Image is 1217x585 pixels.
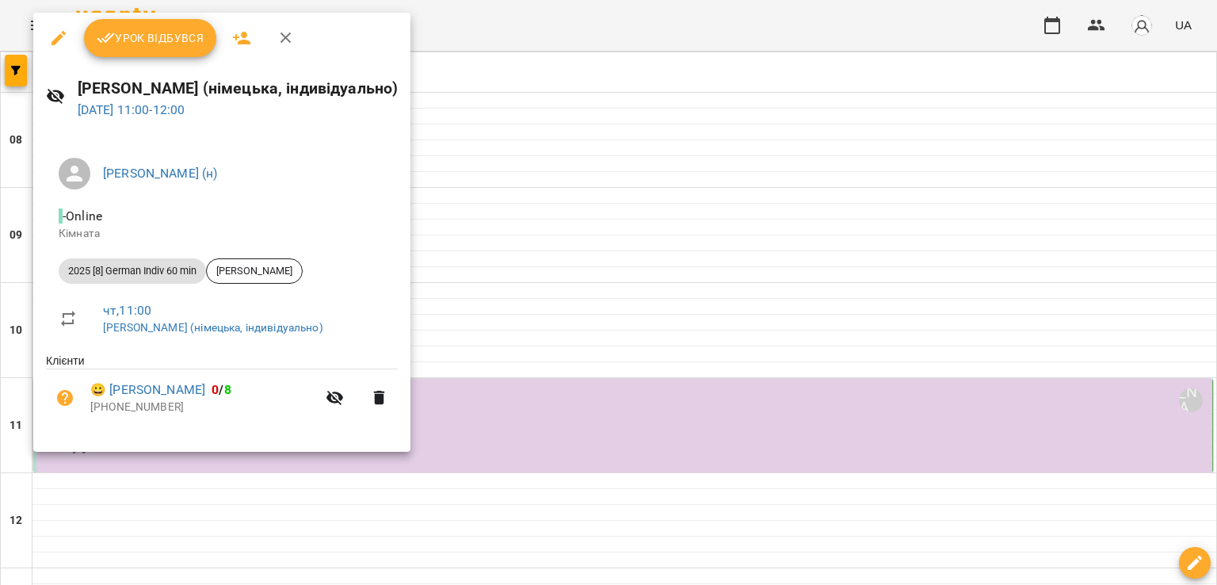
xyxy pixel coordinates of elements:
[84,19,217,57] button: Урок відбувся
[212,382,231,397] b: /
[224,382,231,397] span: 8
[78,76,399,101] h6: [PERSON_NAME] (німецька, індивідуально)
[59,208,105,224] span: - Online
[90,400,316,415] p: [PHONE_NUMBER]
[78,102,185,117] a: [DATE] 11:00-12:00
[46,379,84,417] button: Візит ще не сплачено. Додати оплату?
[90,380,205,400] a: 😀 [PERSON_NAME]
[206,258,303,284] div: [PERSON_NAME]
[46,353,398,432] ul: Клієнти
[59,226,385,242] p: Кімната
[97,29,204,48] span: Урок відбувся
[212,382,219,397] span: 0
[59,264,206,278] span: 2025 [8] German Indiv 60 min
[103,303,151,318] a: чт , 11:00
[103,321,323,334] a: [PERSON_NAME] (німецька, індивідуально)
[207,264,302,278] span: [PERSON_NAME]
[103,166,218,181] a: [PERSON_NAME] (н)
